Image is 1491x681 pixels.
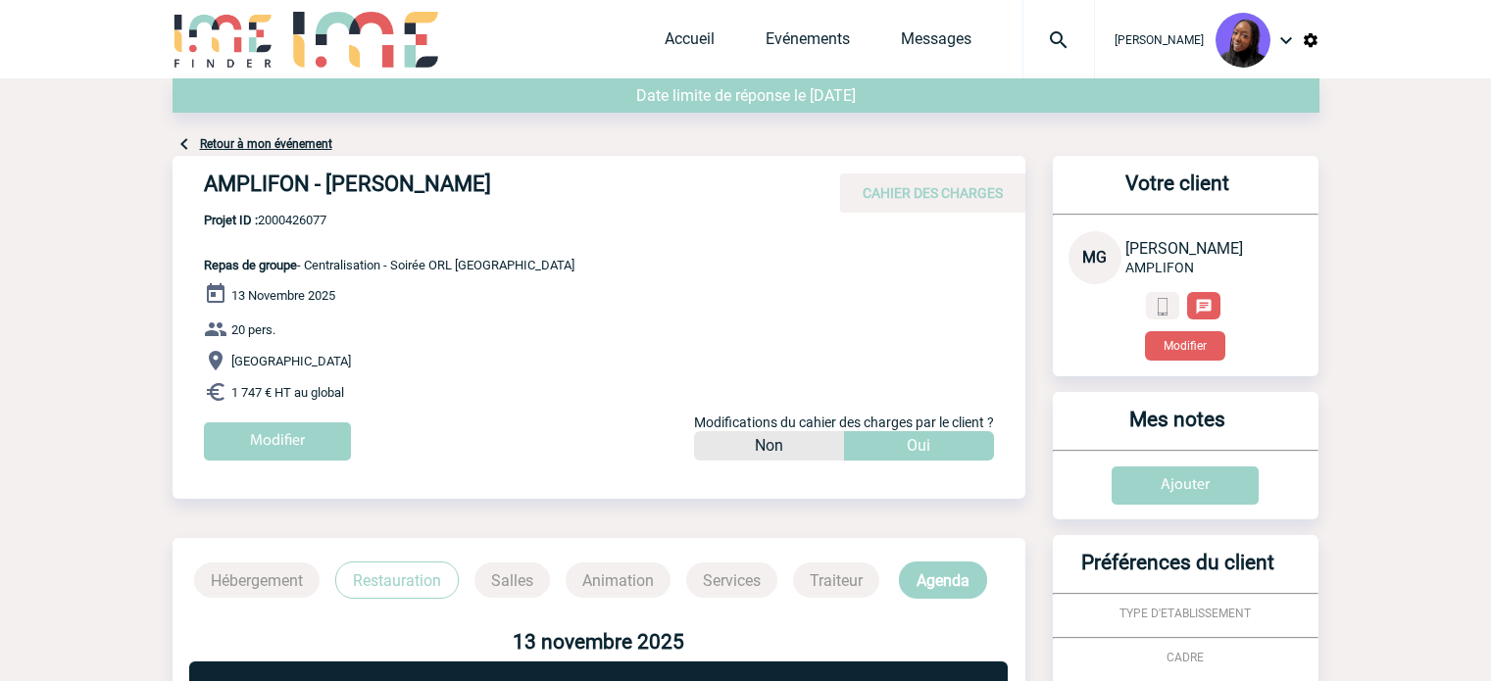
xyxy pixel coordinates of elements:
span: MG [1082,248,1107,267]
span: [PERSON_NAME] [1115,33,1204,47]
b: 13 novembre 2025 [513,630,684,654]
h3: Mes notes [1061,408,1295,450]
p: Non [755,431,783,461]
h3: Préférences du client [1061,551,1295,593]
span: Repas de groupe [204,258,297,272]
input: Modifier [204,422,351,461]
span: Modifications du cahier des charges par le client ? [694,414,994,430]
img: IME-Finder [173,12,274,68]
p: Animation [566,562,671,598]
span: 20 pers. [231,322,275,337]
a: Messages [901,29,971,57]
span: TYPE D'ETABLISSEMENT [1119,607,1251,620]
span: CADRE [1167,651,1204,664]
span: 2000426077 [204,213,574,227]
button: Modifier [1145,331,1225,361]
span: 13 Novembre 2025 [231,288,335,303]
img: 131349-0.png [1216,13,1270,68]
input: Ajouter [1112,466,1259,505]
p: Salles [474,562,550,598]
img: chat-24-px-w.png [1195,298,1213,316]
p: Traiteur [793,562,879,598]
p: Restauration [335,561,459,599]
img: portable.png [1154,298,1171,316]
h3: Votre client [1061,171,1295,214]
span: 1 747 € HT au global [231,385,344,400]
span: [PERSON_NAME] [1125,239,1243,258]
span: Date limite de réponse le [DATE] [636,86,856,105]
a: Accueil [665,29,715,57]
a: Evénements [766,29,850,57]
p: Hébergement [194,562,320,598]
p: Services [686,562,777,598]
span: - Centralisation - Soirée ORL [GEOGRAPHIC_DATA] [204,258,574,272]
p: Agenda [899,561,987,599]
p: Oui [907,431,930,461]
b: Projet ID : [204,213,258,227]
span: [GEOGRAPHIC_DATA] [231,354,351,368]
span: AMPLIFON [1125,260,1194,275]
span: CAHIER DES CHARGES [863,185,1003,201]
a: Retour à mon événement [200,137,332,151]
h4: AMPLIFON - [PERSON_NAME] [204,171,792,205]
